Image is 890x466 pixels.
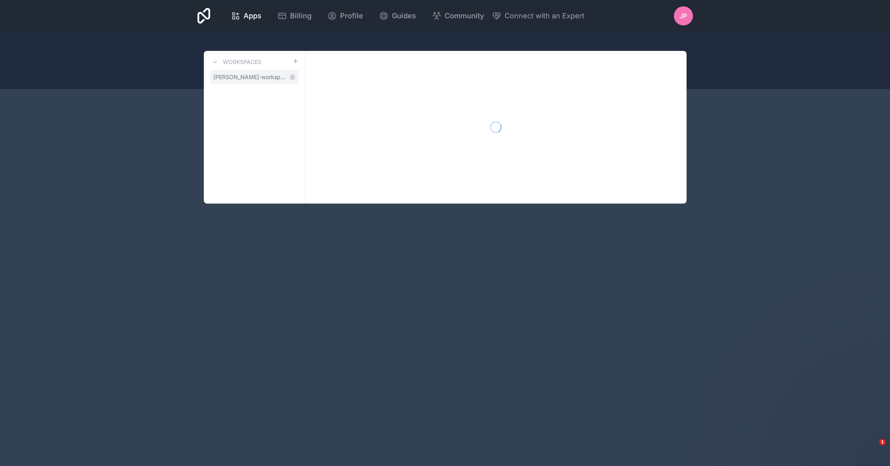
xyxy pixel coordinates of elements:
span: Community [445,10,484,21]
span: Profile [340,10,363,21]
span: Guides [392,10,416,21]
a: Guides [373,7,422,25]
span: Billing [290,10,311,21]
iframe: Intercom live chat [863,439,882,458]
button: Connect with an Expert [492,10,584,21]
span: Connect with an Expert [505,10,584,21]
a: [PERSON_NAME]-workspace [210,70,299,84]
a: Billing [271,7,318,25]
a: Community [426,7,490,25]
span: [PERSON_NAME]-workspace [213,73,286,81]
a: Profile [321,7,370,25]
a: Apps [224,7,268,25]
iframe: Intercom notifications message [731,389,890,445]
span: 1 [879,439,886,445]
span: Apps [244,10,261,21]
h3: Workspaces [223,58,261,66]
span: jp [679,11,687,21]
a: Workspaces [210,57,261,67]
